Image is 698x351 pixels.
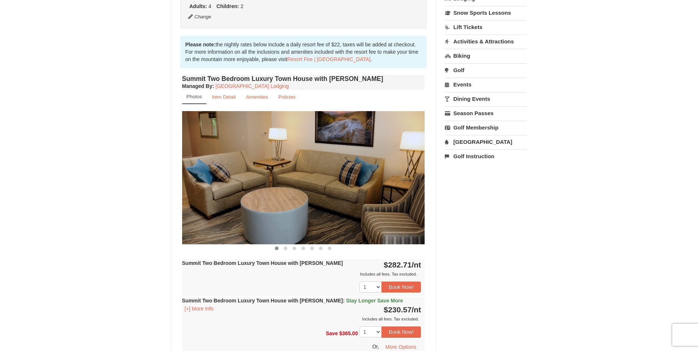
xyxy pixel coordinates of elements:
[445,49,527,63] a: Biking
[412,260,421,269] span: /nt
[182,260,343,266] strong: Summit Two Bedroom Luxury Town House with [PERSON_NAME]
[445,121,527,134] a: Golf Membership
[182,315,421,323] div: Includes all fees. Tax excluded.
[216,83,289,89] a: [GEOGRAPHIC_DATA] Lodging
[216,3,239,9] strong: Children:
[445,149,527,163] a: Golf Instruction
[182,83,214,89] strong: :
[207,90,241,104] a: Item Detail
[445,6,527,19] a: Snow Sports Lessons
[246,94,268,100] small: Amenities
[182,75,425,82] h4: Summit Two Bedroom Luxury Town House with [PERSON_NAME]
[339,330,358,336] span: $365.00
[241,90,273,104] a: Amenities
[445,78,527,91] a: Events
[445,20,527,34] a: Lift Tickets
[343,298,345,304] span: :
[187,94,202,99] small: Photos
[382,281,421,292] button: Book Now!
[445,135,527,149] a: [GEOGRAPHIC_DATA]
[372,343,379,349] span: Or,
[445,63,527,77] a: Golf
[180,36,427,68] div: the nightly rates below include a daily resort fee of $22, taxes will be added at checkout. For m...
[185,42,216,47] strong: Please note:
[278,94,295,100] small: Policies
[182,298,403,304] strong: Summit Two Bedroom Luxury Town House with [PERSON_NAME]
[273,90,300,104] a: Policies
[382,326,421,337] button: Book Now!
[188,13,212,21] button: Change
[384,305,412,314] span: $230.57
[445,92,527,106] a: Dining Events
[384,260,421,269] strong: $282.71
[241,3,244,9] span: 2
[326,330,338,336] span: Save
[445,106,527,120] a: Season Passes
[182,305,216,313] button: [+] More Info
[182,83,212,89] span: Managed By
[412,305,421,314] span: /nt
[189,3,207,9] strong: Adults:
[212,94,236,100] small: Item Detail
[346,298,403,304] span: Stay Longer Save More
[209,3,212,9] span: 4
[182,270,421,278] div: Includes all fees. Tax excluded.
[182,111,425,244] img: 18876286-202-fb468a36.png
[445,35,527,48] a: Activities & Attractions
[182,90,206,104] a: Photos
[287,56,371,62] a: Resort Fee | [GEOGRAPHIC_DATA]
